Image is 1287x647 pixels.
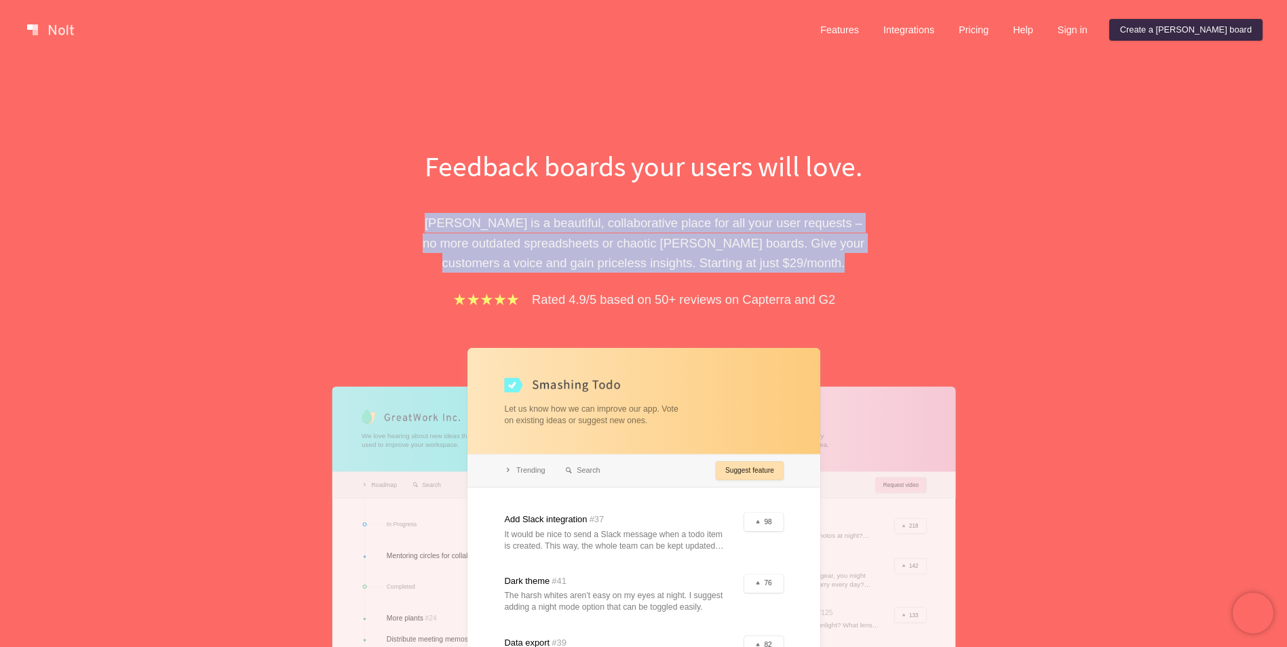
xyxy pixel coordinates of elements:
h1: Feedback boards your users will love. [410,146,878,186]
p: [PERSON_NAME] is a beautiful, collaborative place for all your user requests – no more outdated s... [410,213,878,273]
p: Rated 4.9/5 based on 50+ reviews on Capterra and G2 [532,290,835,309]
a: Integrations [872,19,945,41]
a: Pricing [948,19,999,41]
img: stars.b067e34983.png [452,292,521,307]
a: Help [1002,19,1044,41]
a: Sign in [1047,19,1098,41]
a: Create a [PERSON_NAME] board [1109,19,1263,41]
iframe: Chatra live chat [1233,593,1273,633]
a: Features [809,19,870,41]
